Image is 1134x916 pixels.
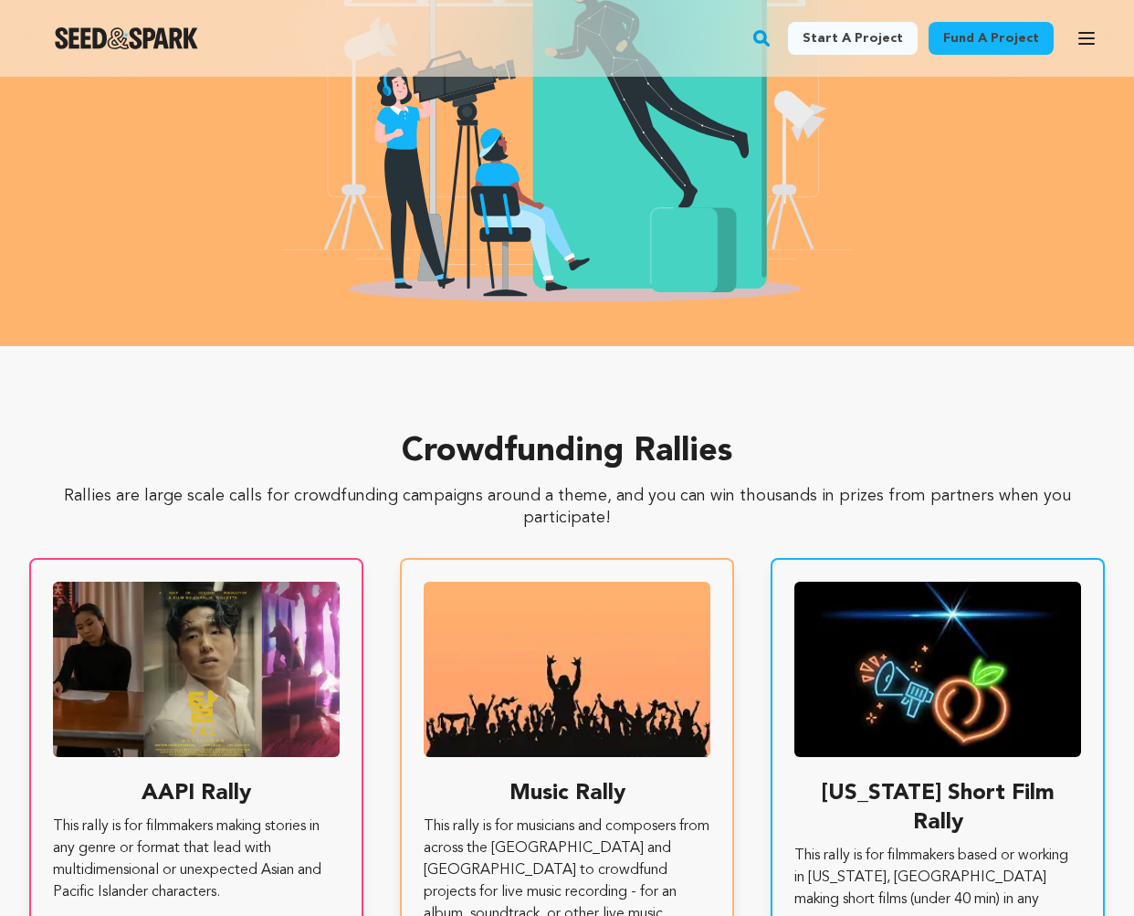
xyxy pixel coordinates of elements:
p: Rallies are large scale calls for crowdfunding campaigns around a theme, and you can win thousand... [29,485,1105,529]
a: Fund a project [929,22,1054,55]
img: AAPI Renaissance Rally banner [53,582,340,757]
img: Film Impact Georgia Rally banner [794,582,1081,757]
img: New Music Engine Crowdfunding Rally banner [424,582,710,757]
h3: Music Rally [424,779,710,808]
h3: [US_STATE] Short Film Rally [794,779,1081,837]
a: Start a project [788,22,918,55]
p: This rally is for filmmakers making stories in any genre or format that lead with multidimensiona... [53,816,340,903]
h2: Crowdfunding Rallies [29,434,1105,470]
a: Seed&Spark Homepage [55,27,198,49]
img: Seed&Spark Logo Dark Mode [55,27,198,49]
h3: AAPI Rally [53,779,340,808]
